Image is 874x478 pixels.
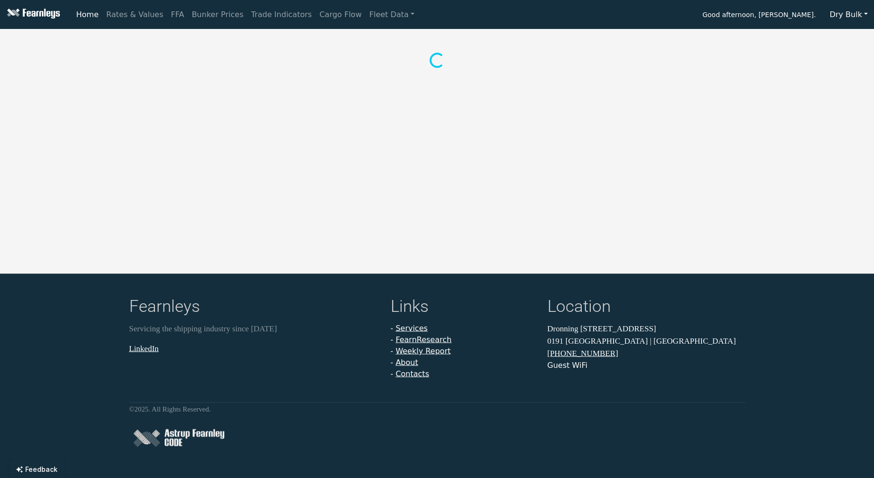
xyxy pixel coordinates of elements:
p: Dronning [STREET_ADDRESS] [547,323,745,335]
a: About [395,358,418,367]
a: FearnResearch [395,335,451,344]
a: [PHONE_NUMBER] [547,349,618,358]
a: Services [395,324,427,333]
img: Fearnleys Logo [5,9,60,20]
h4: Links [391,297,536,319]
a: Contacts [395,369,429,378]
a: LinkedIn [129,344,159,353]
button: Guest WiFi [547,360,587,371]
li: - [391,346,536,357]
p: 0191 [GEOGRAPHIC_DATA] | [GEOGRAPHIC_DATA] [547,335,745,347]
a: Trade Indicators [247,5,316,24]
a: FFA [167,5,188,24]
li: - [391,334,536,346]
a: Weekly Report [395,347,451,356]
a: Home [72,5,102,24]
a: Bunker Prices [188,5,247,24]
a: Fleet Data [365,5,418,24]
h4: Fearnleys [129,297,379,319]
li: - [391,368,536,380]
small: © 2025 . All Rights Reserved. [129,405,211,413]
span: Good afternoon, [PERSON_NAME]. [702,8,816,24]
button: Dry Bulk [824,6,874,24]
p: Servicing the shipping industry since [DATE] [129,323,379,335]
li: - [391,357,536,368]
a: Rates & Values [103,5,167,24]
li: - [391,323,536,334]
h4: Location [547,297,745,319]
a: Cargo Flow [316,5,365,24]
